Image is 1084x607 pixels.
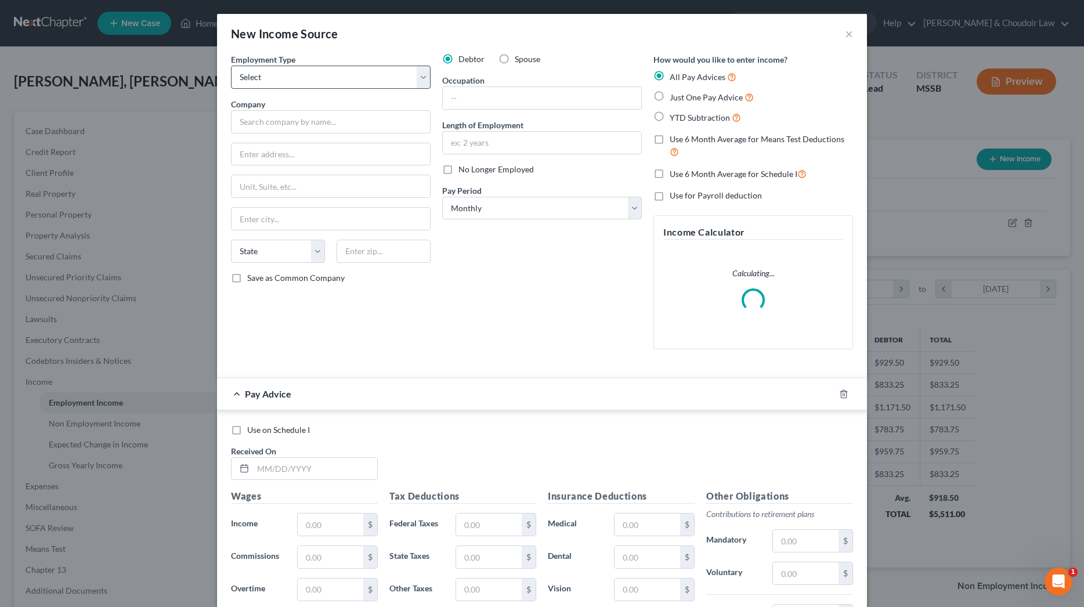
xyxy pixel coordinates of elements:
label: Length of Employment [442,119,523,131]
input: 0.00 [773,530,839,552]
label: Medical [542,513,608,536]
input: ex: 2 years [443,132,641,154]
span: Use 6 Month Average for Means Test Deductions [670,134,844,144]
span: Just One Pay Advice [670,92,743,102]
div: $ [839,530,852,552]
span: Use 6 Month Average for Schedule I [670,169,797,179]
label: State Taxes [384,545,450,569]
span: Save as Common Company [247,273,345,283]
span: Use on Schedule I [247,425,310,435]
div: $ [522,579,536,601]
span: No Longer Employed [458,164,534,174]
div: $ [522,514,536,536]
h5: Insurance Deductions [548,489,695,504]
input: 0.00 [298,546,363,568]
span: Use for Payroll deduction [670,190,762,200]
iframe: Intercom live chat [1045,568,1072,595]
label: Dental [542,545,608,569]
span: Pay Advice [245,388,291,399]
div: $ [680,579,694,601]
label: Occupation [442,74,485,86]
input: MM/DD/YYYY [253,458,377,480]
input: 0.00 [298,514,363,536]
label: Vision [542,578,608,601]
input: 0.00 [773,562,839,584]
div: $ [522,546,536,568]
p: Contributions to retirement plans [706,508,853,520]
label: Overtime [225,578,291,601]
label: Mandatory [700,529,767,552]
input: 0.00 [298,579,363,601]
h5: Income Calculator [663,225,843,240]
div: $ [680,546,694,568]
span: Pay Period [442,186,482,196]
label: Voluntary [700,562,767,585]
input: Enter city... [232,208,430,230]
h5: Tax Deductions [389,489,536,504]
div: $ [680,514,694,536]
label: Commissions [225,545,291,569]
span: All Pay Advices [670,72,725,82]
label: Other Taxes [384,578,450,601]
div: $ [363,546,377,568]
div: $ [839,562,852,584]
span: Company [231,99,265,109]
input: Unit, Suite, etc... [232,175,430,197]
input: 0.00 [615,579,680,601]
input: Search company by name... [231,110,431,133]
h5: Other Obligations [706,489,853,504]
label: How would you like to enter income? [653,53,787,66]
p: Calculating... [663,268,843,279]
input: 0.00 [615,546,680,568]
span: Debtor [458,54,485,64]
h5: Wages [231,489,378,504]
span: YTD Subtraction [670,113,730,122]
span: Income [231,518,258,528]
span: Received On [231,446,276,456]
input: Enter address... [232,143,430,165]
input: 0.00 [456,514,522,536]
input: Enter zip... [337,240,431,263]
div: $ [363,579,377,601]
span: Employment Type [231,55,295,64]
span: 1 [1068,568,1078,577]
input: 0.00 [615,514,680,536]
input: -- [443,87,641,109]
label: Federal Taxes [384,513,450,536]
button: × [845,27,853,41]
input: 0.00 [456,546,522,568]
div: $ [363,514,377,536]
input: 0.00 [456,579,522,601]
span: Spouse [515,54,540,64]
div: New Income Source [231,26,338,42]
